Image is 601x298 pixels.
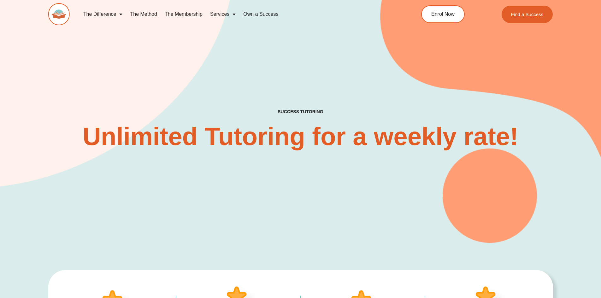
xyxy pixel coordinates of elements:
[161,7,206,21] a: The Membership
[239,7,282,21] a: Own a Success
[511,12,544,17] span: Find a Success
[126,7,161,21] a: The Method
[502,6,553,23] a: Find a Success
[81,124,520,149] h2: Unlimited Tutoring for a weekly rate!
[431,12,455,17] span: Enrol Now
[226,109,375,114] h4: SUCCESS TUTORING​
[206,7,239,21] a: Services
[421,5,465,23] a: Enrol Now
[80,7,392,21] nav: Menu
[80,7,127,21] a: The Difference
